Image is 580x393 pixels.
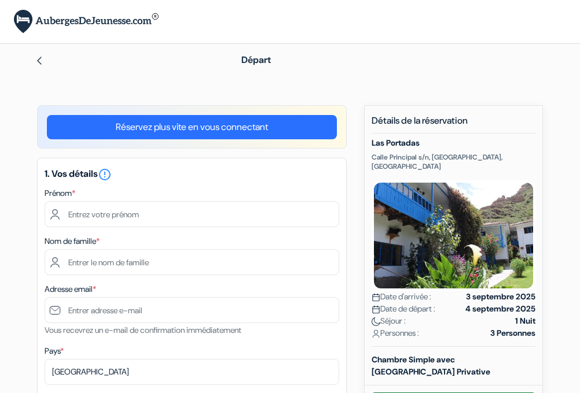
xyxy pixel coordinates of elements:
strong: 1 Nuit [515,315,535,327]
label: Prénom [45,187,75,199]
span: Date de départ : [372,303,435,315]
span: Séjour : [372,315,406,327]
span: Personnes : [372,327,419,339]
label: Pays [45,345,64,357]
label: Nom de famille [45,235,100,247]
span: Départ [241,54,271,66]
i: error_outline [98,168,112,181]
h5: Las Portadas [372,138,535,148]
img: moon.svg [372,317,380,326]
a: Réservez plus vite en vous connectant [47,115,337,139]
label: Adresse email [45,283,96,295]
a: error_outline [98,168,112,180]
small: Vous recevrez un e-mail de confirmation immédiatement [45,325,241,335]
input: Entrer le nom de famille [45,249,339,275]
strong: 3 septembre 2025 [466,291,535,303]
strong: 3 Personnes [490,327,535,339]
span: Date d'arrivée : [372,291,431,303]
input: Entrer adresse e-mail [45,297,339,323]
img: calendar.svg [372,293,380,302]
img: user_icon.svg [372,329,380,338]
strong: 4 septembre 2025 [465,303,535,315]
p: Calle Principal s/n, [GEOGRAPHIC_DATA], [GEOGRAPHIC_DATA] [372,153,535,171]
input: Entrez votre prénom [45,201,339,227]
img: AubergesDeJeunesse.com [14,10,159,34]
img: calendar.svg [372,305,380,314]
h5: Détails de la réservation [372,115,535,134]
b: Chambre Simple avec [GEOGRAPHIC_DATA] Privative [372,354,490,377]
img: left_arrow.svg [35,56,44,65]
h5: 1. Vos détails [45,168,339,181]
